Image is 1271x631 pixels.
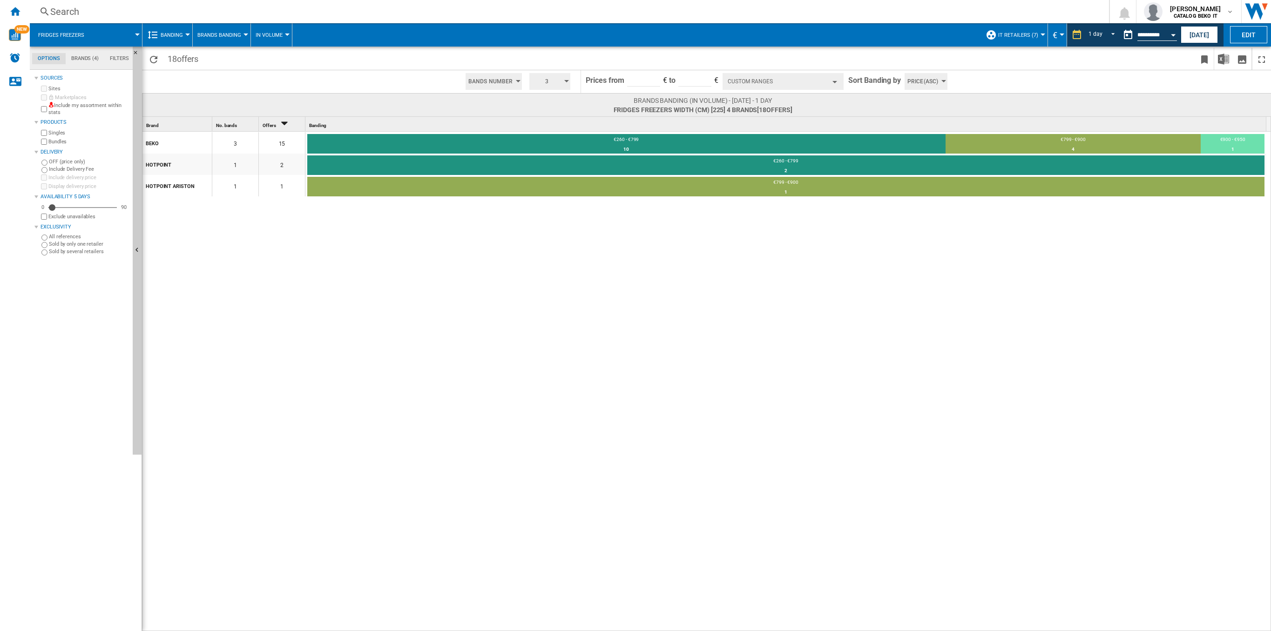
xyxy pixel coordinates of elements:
[38,32,84,38] span: Fridges freezers
[986,23,1043,47] div: IT Retailers (7)
[1201,145,1264,154] div: 1
[214,117,258,131] div: Sort None
[1214,48,1233,70] button: Download in Excel
[144,117,212,131] div: Sort None
[307,117,1266,131] div: Sort None
[41,94,47,101] input: Marketplaces
[259,132,305,154] div: 15
[48,183,129,190] label: Display delivery price
[49,166,129,173] label: Include Delivery Fee
[39,204,47,211] div: 0
[529,73,570,90] button: 3
[261,117,305,131] div: Offers Sort Descending
[1088,31,1102,37] div: 1 day
[163,48,203,67] span: 18
[133,47,144,63] button: Hide
[41,167,47,173] input: Include Delivery Fee
[41,183,47,189] input: Display delivery price
[1230,26,1267,43] button: Edit
[41,139,47,145] input: Bundles
[41,86,47,92] input: Sites
[49,241,129,248] label: Sold by only one retailer
[48,102,129,116] label: Include my assortment within stats
[1048,23,1067,47] md-menu: Currency
[9,29,21,41] img: wise-card.svg
[1165,25,1182,42] button: Open calendar
[38,23,94,47] button: Fridges freezers
[1233,48,1251,70] button: Download as image
[119,204,129,211] div: 90
[663,76,667,85] span: €
[1195,48,1214,70] button: Bookmark this report
[41,148,129,156] div: Delivery
[586,76,624,85] span: Prices from
[946,136,1201,145] div: €799 - €900
[256,23,287,47] button: In volume
[261,117,305,131] div: Sort Descending
[259,154,305,175] div: 2
[161,23,188,47] button: Banding
[41,214,47,220] input: Display delivery price
[48,94,129,101] label: Marketplaces
[614,105,792,114] span: Fridges freezers WIDTH (CM) [225] 4 brands
[144,117,212,131] div: Brand Sort None
[263,123,276,128] span: Offers
[214,117,258,131] div: No. bands Sort None
[766,106,790,114] span: offers
[41,175,47,181] input: Include delivery price
[307,117,1266,131] div: Banding Sort None
[144,48,163,70] button: Reload
[14,25,29,34] span: NEW
[307,179,1264,188] div: €799 - €900
[48,138,129,145] label: Bundles
[147,23,188,47] div: Banding
[907,73,938,90] span: Price(Asc)
[41,119,129,126] div: Products
[462,70,526,93] div: Bands Number
[259,175,305,196] div: 1
[32,53,66,64] md-tab-item: Options
[41,103,47,115] input: Include my assortment within stats
[9,52,20,63] img: alerts-logo.svg
[41,160,47,166] input: OFF (price only)
[307,158,1264,166] div: €260 - €799
[48,174,129,181] label: Include delivery price
[177,54,198,64] span: offers
[216,123,237,128] span: No. bands
[307,145,946,154] div: 10
[998,32,1038,38] span: IT Retailers (7)
[848,70,901,93] span: Sort Banding by
[468,73,513,90] span: Bands Number
[146,123,159,128] span: Brand
[41,242,47,248] input: Sold by only one retailer
[104,53,135,64] md-tab-item: Filters
[197,32,241,38] span: Brands Banding
[723,73,844,90] button: Custom Ranges
[277,123,291,128] span: Sort Descending
[1119,23,1179,47] div: This report is based on a date in the past.
[1181,26,1218,43] button: [DATE]
[905,73,947,90] button: Price(Asc)
[212,175,258,196] div: 1
[757,106,792,114] span: [18 ]
[998,23,1043,47] button: IT Retailers (7)
[1201,136,1264,145] div: €900 - €950
[66,53,104,64] md-tab-item: Brands (4)
[307,188,1264,197] div: 1
[34,23,137,47] div: Fridges freezers
[161,32,183,38] span: Banding
[146,133,211,153] div: BEKO
[1174,13,1217,19] b: CATALOG BEKO IT
[669,76,676,85] span: to
[41,235,47,241] input: All references
[41,249,47,255] input: Sold by several retailers
[41,130,47,136] input: Singles
[212,154,258,175] div: 1
[1087,27,1119,43] md-select: REPORTS.WIZARD.STEPS.REPORT.STEPS.REPORT_OPTIONS.PERIOD: 1 day
[614,96,792,105] span: Brands banding (In volume) - [DATE] - 1 day
[41,223,129,231] div: Exclusivity
[307,136,946,145] div: €260 - €799
[1119,26,1137,44] button: md-calendar
[146,154,211,174] div: HOTPOINT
